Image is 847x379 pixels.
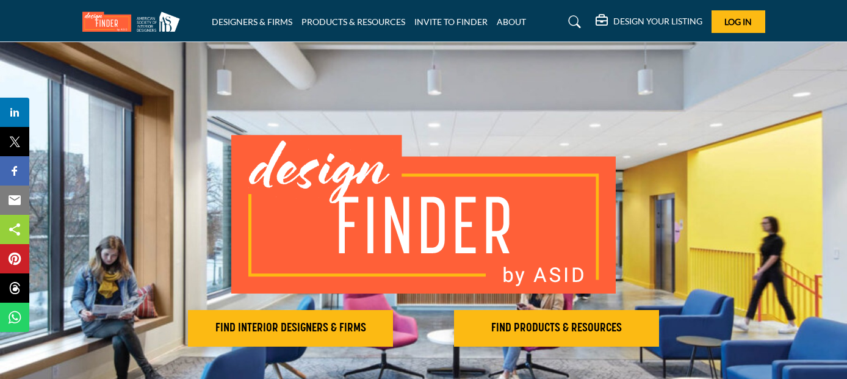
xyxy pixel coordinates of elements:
a: ABOUT [497,16,526,27]
button: Log In [712,10,765,33]
img: image [231,135,616,294]
a: INVITE TO FINDER [414,16,488,27]
button: FIND PRODUCTS & RESOURCES [454,310,659,347]
a: PRODUCTS & RESOURCES [301,16,405,27]
div: DESIGN YOUR LISTING [596,15,702,29]
img: Site Logo [82,12,186,32]
button: FIND INTERIOR DESIGNERS & FIRMS [188,310,393,347]
h5: DESIGN YOUR LISTING [613,16,702,27]
h2: FIND PRODUCTS & RESOURCES [458,321,655,336]
span: Log In [724,16,752,27]
a: Search [557,12,589,32]
a: DESIGNERS & FIRMS [212,16,292,27]
h2: FIND INTERIOR DESIGNERS & FIRMS [192,321,389,336]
